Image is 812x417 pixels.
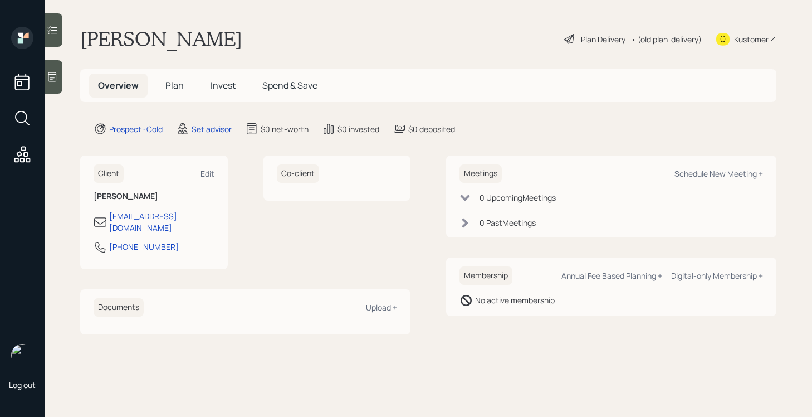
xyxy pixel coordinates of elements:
h1: [PERSON_NAME] [80,27,242,51]
div: Prospect · Cold [109,123,163,135]
h6: Client [94,164,124,183]
h6: [PERSON_NAME] [94,192,214,201]
div: Upload + [366,302,397,313]
div: $0 invested [337,123,379,135]
div: Annual Fee Based Planning + [561,270,662,281]
h6: Membership [459,266,512,285]
div: Set advisor [192,123,232,135]
div: Plan Delivery [581,33,625,45]
img: retirable_logo.png [11,344,33,366]
div: Kustomer [734,33,769,45]
div: Edit [200,168,214,179]
span: Invest [211,79,236,91]
h6: Meetings [459,164,502,183]
div: [EMAIL_ADDRESS][DOMAIN_NAME] [109,210,214,234]
span: Overview [98,79,139,91]
div: No active membership [475,294,555,306]
div: 0 Past Meeting s [480,217,536,229]
div: Schedule New Meeting + [674,168,763,179]
div: • (old plan-delivery) [631,33,702,45]
div: $0 net-worth [261,123,309,135]
h6: Co-client [277,164,319,183]
div: Digital-only Membership + [671,270,763,281]
div: [PHONE_NUMBER] [109,241,179,253]
span: Plan [165,79,184,91]
div: Log out [9,380,36,390]
div: 0 Upcoming Meeting s [480,192,556,203]
span: Spend & Save [262,79,317,91]
div: $0 deposited [408,123,455,135]
h6: Documents [94,298,144,317]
